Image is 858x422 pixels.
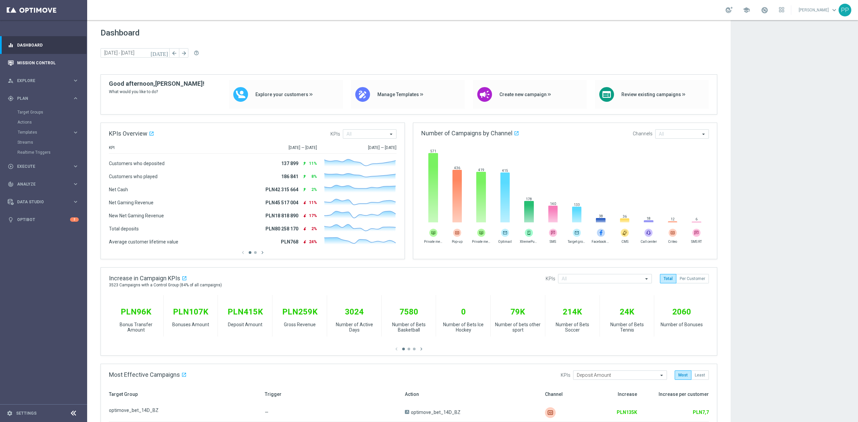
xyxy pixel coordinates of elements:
[17,137,86,147] div: Streams
[7,217,79,222] button: lightbulb Optibot 2
[18,130,66,134] span: Templates
[16,411,37,415] a: Settings
[8,163,14,169] i: play_circle_outline
[8,211,79,228] div: Optibot
[72,199,79,205] i: keyboard_arrow_right
[8,36,79,54] div: Dashboard
[839,4,851,16] div: PP
[8,181,14,187] i: track_changes
[8,95,14,101] i: gps_fixed
[17,130,79,135] button: Templates keyboard_arrow_right
[743,6,750,14] span: school
[17,120,70,125] a: Actions
[7,43,79,48] button: equalizer Dashboard
[8,42,14,48] i: equalizer
[17,36,79,54] a: Dashboard
[17,182,72,186] span: Analyze
[7,199,79,205] button: Data Studio keyboard_arrow_right
[17,147,86,157] div: Realtime Triggers
[72,77,79,84] i: keyboard_arrow_right
[17,200,72,204] span: Data Studio
[17,127,86,137] div: Templates
[17,117,86,127] div: Actions
[17,150,70,155] a: Realtime Triggers
[8,199,72,205] div: Data Studio
[7,164,79,169] button: play_circle_outline Execute keyboard_arrow_right
[7,78,79,83] button: person_search Explore keyboard_arrow_right
[17,96,72,100] span: Plan
[831,6,838,14] span: keyboard_arrow_down
[70,217,79,222] div: 2
[8,78,72,84] div: Explore
[72,163,79,169] i: keyboard_arrow_right
[17,79,72,83] span: Explore
[8,78,14,84] i: person_search
[17,107,86,117] div: Target Groups
[8,54,79,72] div: Mission Control
[8,181,72,187] div: Analyze
[72,181,79,187] i: keyboard_arrow_right
[7,60,79,66] button: Mission Control
[8,163,72,169] div: Execute
[17,164,72,168] span: Execute
[17,54,79,72] a: Mission Control
[17,140,70,145] a: Streams
[8,95,72,101] div: Plan
[17,211,70,228] a: Optibot
[798,5,839,15] a: [PERSON_NAME]keyboard_arrow_down
[7,96,79,101] button: gps_fixed Plan keyboard_arrow_right
[72,95,79,101] i: keyboard_arrow_right
[72,129,79,136] i: keyboard_arrow_right
[7,410,13,416] i: settings
[7,182,79,187] button: track_changes Analyze keyboard_arrow_right
[8,217,14,223] i: lightbulb
[18,130,72,134] div: Templates
[17,110,70,115] a: Target Groups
